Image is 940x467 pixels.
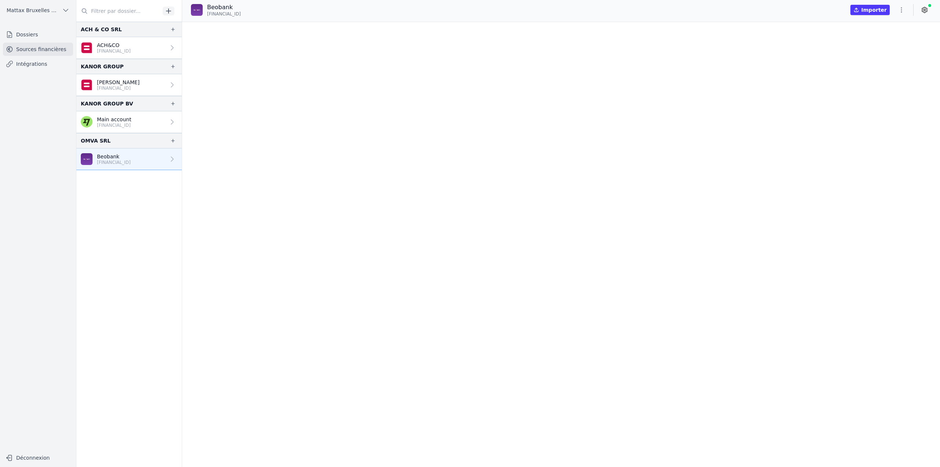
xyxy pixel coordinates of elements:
button: Importer [850,5,890,15]
p: [FINANCIAL_ID] [97,159,131,165]
p: [FINANCIAL_ID] [97,48,131,54]
p: ACH&CO [97,42,131,49]
span: [FINANCIAL_ID] [207,11,241,17]
div: KANOR GROUP BV [81,99,133,108]
img: belfius.png [81,42,93,54]
a: Sources financières [3,43,73,56]
p: Main account [97,116,131,123]
p: [FINANCIAL_ID] [97,85,140,91]
img: wise.png [81,116,93,128]
a: Beobank [FINANCIAL_ID] [76,148,182,170]
img: belfius-1.png [81,79,93,91]
p: Beobank [97,153,131,160]
a: Dossiers [3,28,73,41]
span: Mattax Bruxelles Sud SRL [7,7,59,14]
div: OMVA SRL [81,136,111,145]
a: ACH&CO [FINANCIAL_ID] [76,37,182,59]
button: Déconnexion [3,452,73,464]
a: Main account [FINANCIAL_ID] [76,111,182,133]
a: Intégrations [3,57,73,71]
img: BEOBANK_CTBKBEBX.png [191,4,203,16]
div: ACH & CO SRL [81,25,122,34]
div: KANOR GROUP [81,62,124,71]
a: [PERSON_NAME] [FINANCIAL_ID] [76,74,182,96]
p: [PERSON_NAME] [97,79,140,86]
img: BEOBANK_CTBKBEBX.png [81,153,93,165]
input: Filtrer par dossier... [76,4,160,18]
button: Mattax Bruxelles Sud SRL [3,4,73,16]
p: [FINANCIAL_ID] [97,122,131,128]
p: Beobank [207,3,241,12]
